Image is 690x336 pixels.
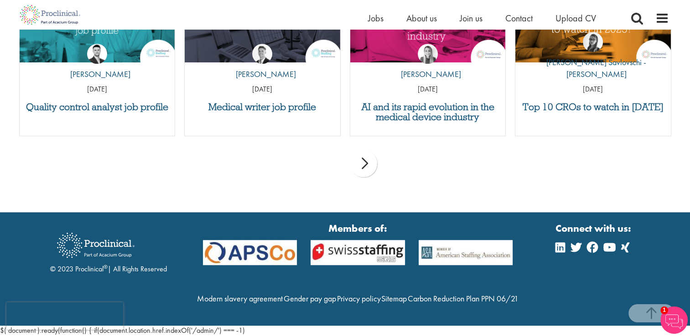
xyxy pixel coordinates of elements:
[229,68,296,80] p: [PERSON_NAME]
[408,293,519,304] a: Carbon Reduction Plan PPN 06/21
[515,84,671,95] p: [DATE]
[381,293,407,304] a: Sitemap
[505,12,533,24] a: Contact
[20,84,175,95] p: [DATE]
[6,302,123,330] iframe: reCAPTCHA
[350,150,377,177] div: next
[583,32,603,52] img: Theodora Savlovschi - Wicks
[412,240,520,265] img: APSCo
[394,68,461,80] p: [PERSON_NAME]
[104,263,108,270] sup: ®
[460,12,482,24] a: Join us
[50,226,141,264] img: Proclinical Recruitment
[63,44,130,85] a: Joshua Godden [PERSON_NAME]
[197,293,283,304] a: Modern slavery agreement
[63,68,130,80] p: [PERSON_NAME]
[337,293,380,304] a: Privacy policy
[87,44,107,64] img: Joshua Godden
[406,12,437,24] a: About us
[418,44,438,64] img: Hannah Burke
[185,84,340,95] p: [DATE]
[50,226,167,275] div: © 2023 Proclinical | All Rights Reserved
[555,12,596,24] a: Upload CV
[520,102,666,112] a: Top 10 CROs to watch in [DATE]
[252,44,272,64] img: George Watson
[304,240,412,265] img: APSCo
[555,221,633,235] strong: Connect with us:
[350,84,506,95] p: [DATE]
[368,12,384,24] a: Jobs
[660,306,668,314] span: 1
[24,102,171,112] a: Quality control analyst job profile
[515,32,671,84] a: Theodora Savlovschi - Wicks [PERSON_NAME] Savlovschi - [PERSON_NAME]
[515,56,671,80] p: [PERSON_NAME] Savlovschi - [PERSON_NAME]
[355,102,501,122] a: AI and its rapid evolution in the medical device industry
[189,102,336,112] a: Medical writer job profile
[660,306,688,334] img: Chatbot
[229,44,296,85] a: George Watson [PERSON_NAME]
[196,240,304,265] img: APSCo
[394,44,461,85] a: Hannah Burke [PERSON_NAME]
[203,221,513,235] strong: Members of:
[284,293,336,304] a: Gender pay gap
